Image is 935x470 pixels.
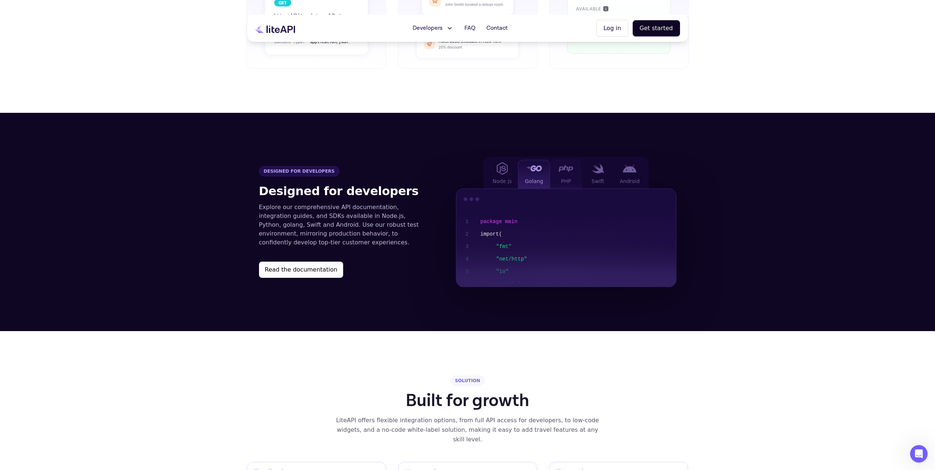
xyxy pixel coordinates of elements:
[496,281,508,287] span: main
[493,177,512,185] span: Node js
[561,177,571,185] span: PHP
[497,162,508,175] img: Node js
[413,24,443,33] span: Developers
[460,21,480,36] a: FAQ
[486,24,508,33] span: Contact
[481,231,499,237] span: import
[259,166,339,176] span: Designed for developers
[259,262,427,278] a: Read the documentation
[623,165,637,173] img: Android
[483,281,496,287] span: func
[408,21,458,36] button: Developers
[456,209,475,384] div: 1 2 3 4 5 6 7 8 9 10 11 12 13
[499,231,502,237] span: (
[620,177,640,185] span: Android
[406,392,529,410] h1: Built for growth
[525,177,543,185] span: Golang
[259,203,427,247] p: Explore our comprehensive API documentation, integration guides, and SDKs available in Node.js, P...
[464,24,475,33] span: FAQ
[336,416,600,444] div: LiteAPI offers flexible integration options, from full API access for developers, to low-code wid...
[633,20,680,36] button: Get started
[450,375,485,386] div: SOLUTION
[481,281,483,287] span: )
[496,240,686,278] span: "fmt" "net/http" "io"
[558,165,573,172] img: PHP
[910,445,928,463] iframe: Intercom live chat
[259,262,344,278] button: Read the documentation
[526,165,542,171] img: Golang
[481,219,518,225] span: package main
[591,177,604,185] span: Swift
[596,20,628,37] button: Log in
[482,21,512,36] a: Contact
[508,281,521,287] span: () {
[259,182,427,200] h2: Designed for developers
[591,164,604,173] img: Swift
